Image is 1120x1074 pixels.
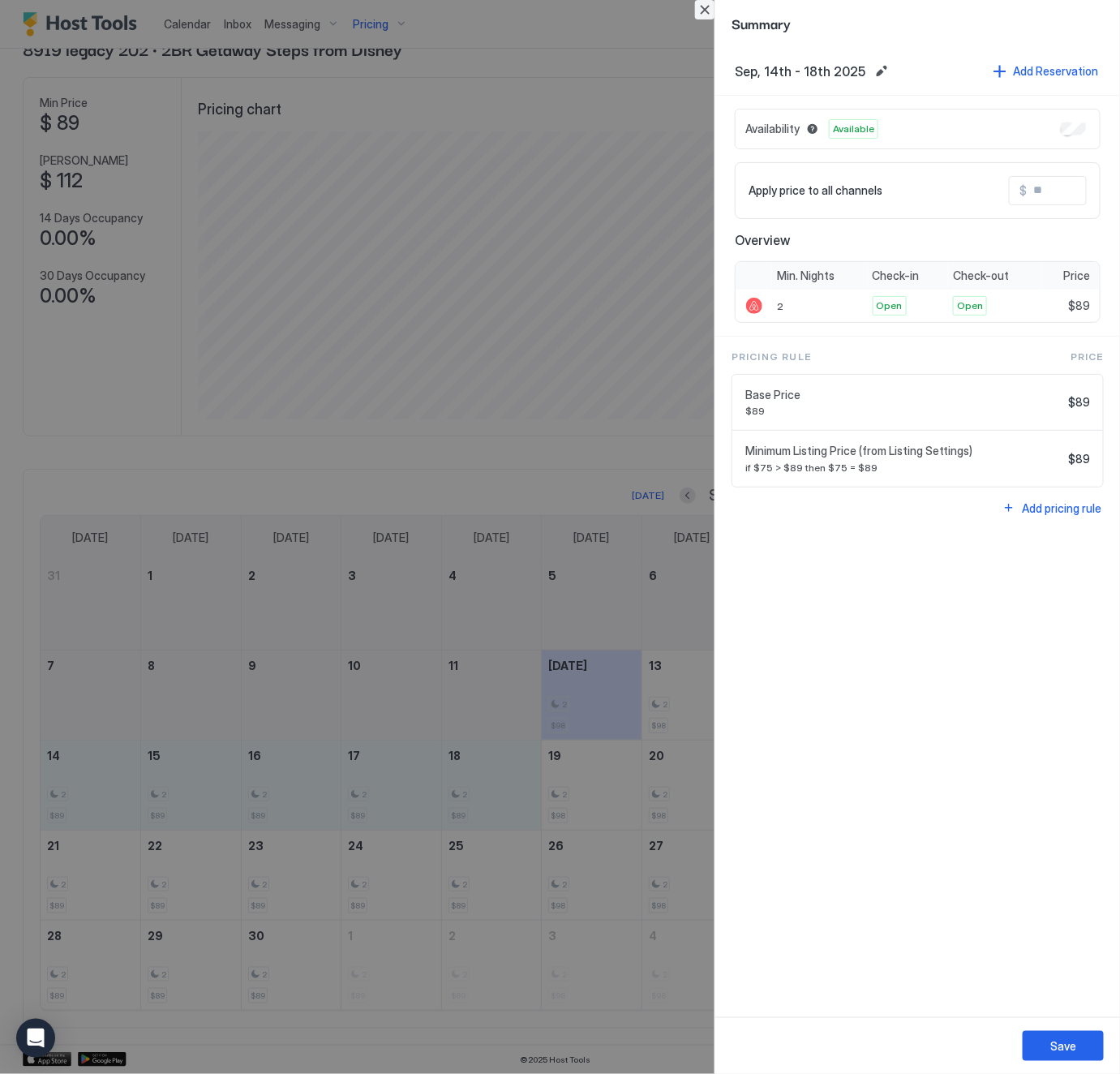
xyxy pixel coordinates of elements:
[873,268,920,283] span: Check-in
[1023,1031,1104,1061] button: Save
[1022,500,1101,517] div: Add pricing rule
[16,1019,55,1058] div: Open Intercom Messenger
[872,62,891,81] button: Edit date range
[1000,497,1104,519] button: Add pricing rule
[745,444,1062,458] span: Minimum Listing Price (from Listing Settings)
[877,299,903,313] span: Open
[1068,299,1090,313] span: $89
[745,122,800,136] span: Availability
[803,119,822,139] button: Blocked dates override all pricing rules and remain unavailable until manually unblocked
[1063,268,1090,283] span: Price
[953,268,1009,283] span: Check-out
[991,60,1101,82] button: Add Reservation
[735,232,1101,248] span: Overview
[749,183,882,198] span: Apply price to all channels
[735,63,865,79] span: Sep, 14th - 18th 2025
[1013,62,1098,79] div: Add Reservation
[745,388,1062,402] span: Base Price
[777,300,783,312] span: 2
[1068,452,1090,466] span: $89
[1071,350,1104,364] span: Price
[833,122,874,136] span: Available
[1068,395,1090,410] span: $89
[732,13,1104,33] span: Summary
[777,268,835,283] span: Min. Nights
[1050,1037,1076,1055] div: Save
[732,350,811,364] span: Pricing Rule
[745,462,1062,474] span: if $75 > $89 then $75 = $89
[1019,183,1027,198] span: $
[957,299,983,313] span: Open
[745,405,1062,417] span: $89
